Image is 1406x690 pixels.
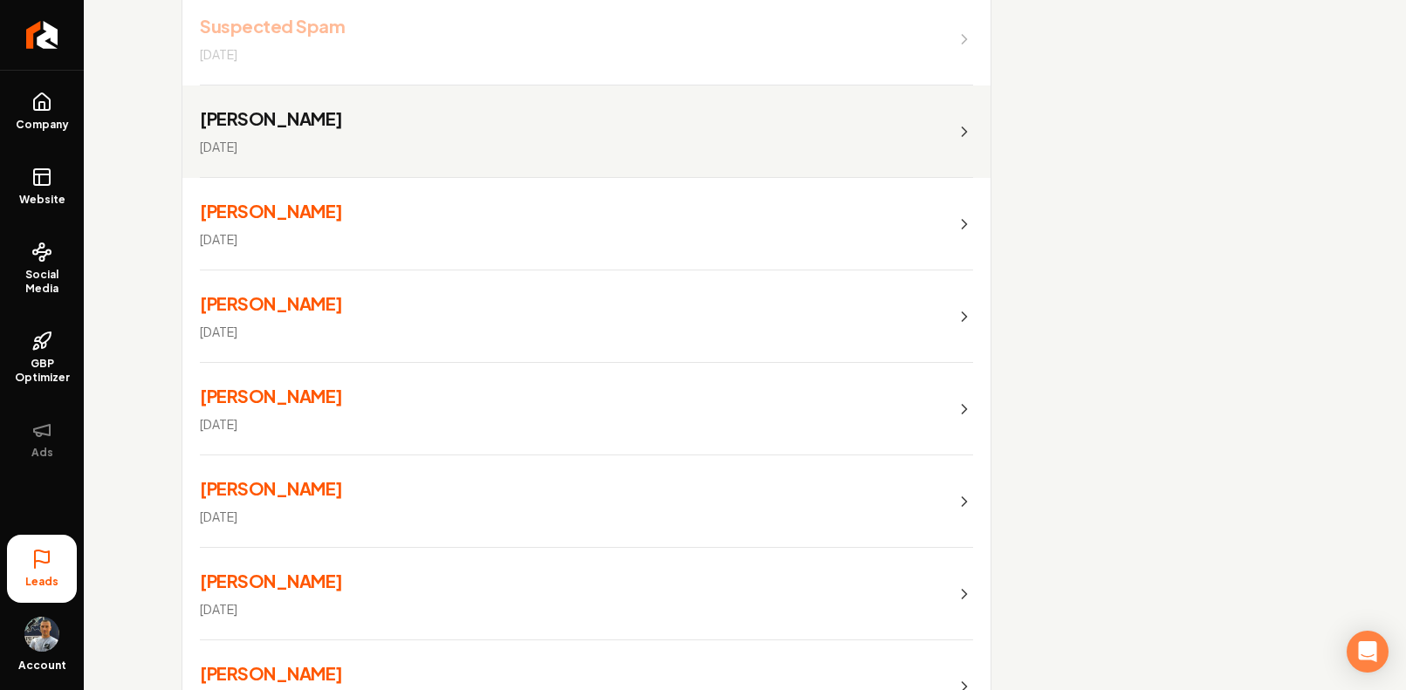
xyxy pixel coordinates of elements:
[200,139,237,154] span: [DATE]
[7,268,77,296] span: Social Media
[1347,631,1389,673] div: Open Intercom Messenger
[200,601,237,617] span: [DATE]
[182,548,991,640] a: [PERSON_NAME][DATE]
[200,106,343,131] h3: [PERSON_NAME]
[200,416,237,432] span: [DATE]
[200,291,343,316] h3: [PERSON_NAME]
[182,270,991,363] a: [PERSON_NAME][DATE]
[200,46,237,62] span: [DATE]
[24,446,60,460] span: Ads
[200,231,237,247] span: [DATE]
[7,406,77,474] button: Ads
[200,14,345,38] h3: Suspected Spam
[200,509,237,524] span: [DATE]
[18,659,66,673] span: Account
[200,569,343,593] h3: [PERSON_NAME]
[7,78,77,146] a: Company
[182,455,991,548] a: [PERSON_NAME][DATE]
[9,118,76,132] span: Company
[24,610,59,652] button: Open user button
[7,357,77,385] span: GBP Optimizer
[182,85,991,178] a: [PERSON_NAME][DATE]
[200,199,343,223] h3: [PERSON_NAME]
[182,363,991,455] a: [PERSON_NAME][DATE]
[200,324,237,339] span: [DATE]
[200,661,343,686] h3: [PERSON_NAME]
[7,317,77,399] a: GBP Optimizer
[26,21,58,49] img: Rebolt Logo
[7,228,77,310] a: Social Media
[7,153,77,221] a: Website
[200,476,343,501] h3: [PERSON_NAME]
[182,178,991,270] a: [PERSON_NAME][DATE]
[12,193,72,207] span: Website
[200,384,343,408] h3: [PERSON_NAME]
[24,617,59,652] img: Tony Sivitski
